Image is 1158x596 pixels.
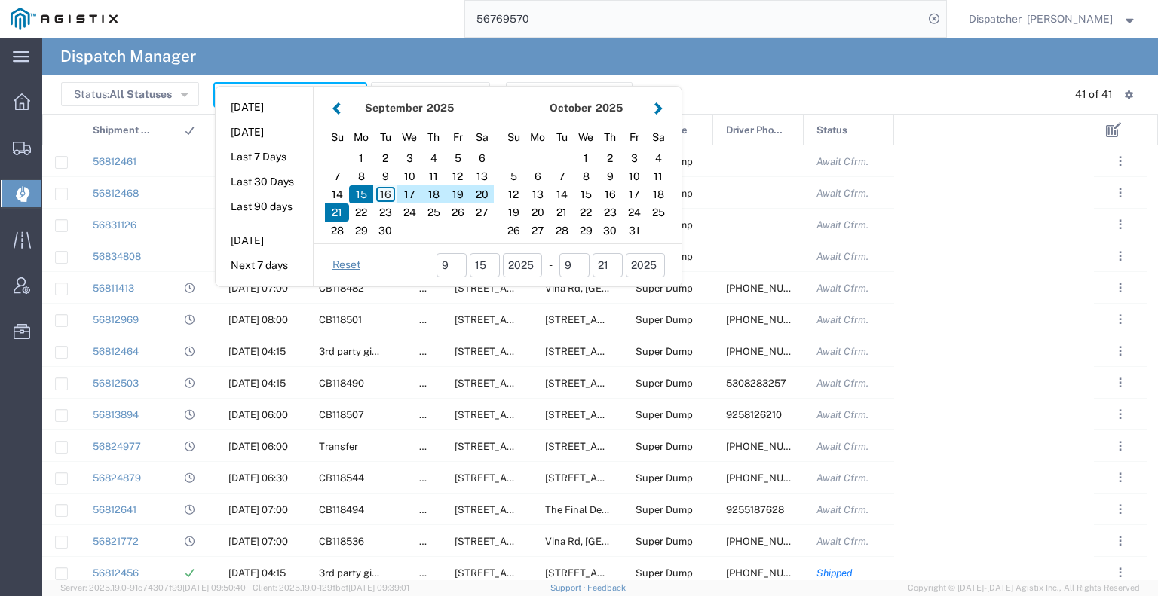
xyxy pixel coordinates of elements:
[550,222,574,240] div: 28
[349,185,373,203] div: 15
[550,167,574,185] div: 7
[1110,151,1131,172] button: ...
[93,115,154,146] span: Shipment No.
[325,203,349,222] div: 21
[319,567,406,579] span: 3rd party giveaway
[545,536,887,547] span: Vina Rd, Vina, California, 96092, United States
[726,472,815,484] span: 510-335-9875
[574,126,598,149] div: Wednesday
[816,377,868,389] span: Await Cfrm.
[545,567,695,579] span: 20899 Antler Rd, Lakehead, California, United States
[1110,499,1131,520] button: ...
[501,185,525,203] div: 12
[319,536,364,547] span: CB118536
[228,472,288,484] span: 09/16/2025, 06:30
[545,472,695,484] span: 3675 Potrero Hills Ln, Suisun City, California, 94585, United States
[525,185,550,203] div: 13
[1075,87,1113,102] div: 41 of 41
[598,203,622,222] div: 23
[419,504,442,515] span: false
[636,283,693,294] span: Super Dump
[470,253,500,277] input: dd
[319,441,358,452] span: Transfer
[1110,467,1131,488] button: ...
[93,314,139,326] a: 56812969
[470,167,494,185] div: 13
[1110,214,1131,235] button: ...
[319,472,364,484] span: CB118544
[446,185,470,203] div: 19
[1119,500,1122,518] span: . . .
[93,156,136,167] a: 56812461
[349,203,373,222] div: 22
[726,504,784,515] span: 9255187628
[421,126,446,149] div: Thursday
[228,441,288,452] span: 09/16/2025, 06:00
[421,185,446,203] div: 18
[545,377,695,389] span: 10936 Iron Mountain Rd, Redding, California, United States
[419,441,442,452] span: false
[470,203,494,222] div: 27
[446,203,470,222] div: 26
[598,126,622,149] div: Thursday
[228,377,286,389] span: 09/16/2025, 04:15
[545,504,994,515] span: The Final Destination is not defined yet, Placerville, California, United States
[1119,184,1122,202] span: . . .
[60,38,196,75] h4: Dispatch Manager
[421,203,446,222] div: 25
[93,441,141,452] a: 56824977
[419,567,442,579] span: false
[598,167,622,185] div: 9
[908,582,1140,594] span: Copyright © [DATE]-[DATE] Agistix Inc., All Rights Reserved
[349,126,373,149] div: Monday
[726,314,815,326] span: 916-672-0427
[622,149,646,167] div: 3
[1110,372,1131,393] button: ...
[816,314,868,326] span: Await Cfrm.
[1110,404,1131,425] button: ...
[503,253,542,277] input: yyyy
[332,258,360,273] a: Reset
[545,409,695,420] span: 23626 Foresthill Rd, Foresthill, California, United States
[726,377,786,389] span: 5308283257
[622,222,646,240] div: 31
[1119,564,1122,582] span: . . .
[455,504,605,515] span: 6400 Claim St, Placerville, California, United States
[1119,342,1122,360] span: . . .
[636,536,693,547] span: Super Dump
[419,283,442,294] span: false
[1110,562,1131,583] button: ...
[1119,152,1122,170] span: . . .
[726,567,815,579] span: 650-384-1848
[421,167,446,185] div: 11
[646,149,670,167] div: 4
[816,567,853,579] span: Shipped
[1119,310,1122,329] span: . . .
[93,251,141,262] a: 56834808
[182,583,246,592] span: [DATE] 09:50:40
[636,409,693,420] span: Super Dump
[726,115,787,146] span: Driver Phone No.
[60,583,246,592] span: Server: 2025.19.0-91c74307f99
[228,346,286,357] span: 09/16/2025, 04:15
[228,536,288,547] span: 09/16/2025, 07:00
[419,377,442,389] span: false
[470,185,494,203] div: 20
[622,203,646,222] div: 24
[93,283,134,294] a: 56811413
[506,82,633,106] button: Advanced Search
[446,149,470,167] div: 5
[1110,530,1131,552] button: ...
[319,314,362,326] span: CB118501
[501,203,525,222] div: 19
[228,314,288,326] span: 09/15/2025, 08:00
[109,88,172,100] span: All Statuses
[726,409,782,420] span: 9258126210
[816,472,868,484] span: Await Cfrm.
[550,583,588,592] a: Support
[1119,437,1122,455] span: . . .
[816,115,847,146] span: Status
[636,567,693,579] span: Super Dump
[545,283,887,294] span: Vina Rd, Vina, California, 96092, United States
[455,567,686,579] span: 6501 Florin Perkins Rd, Sacramento, California, United States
